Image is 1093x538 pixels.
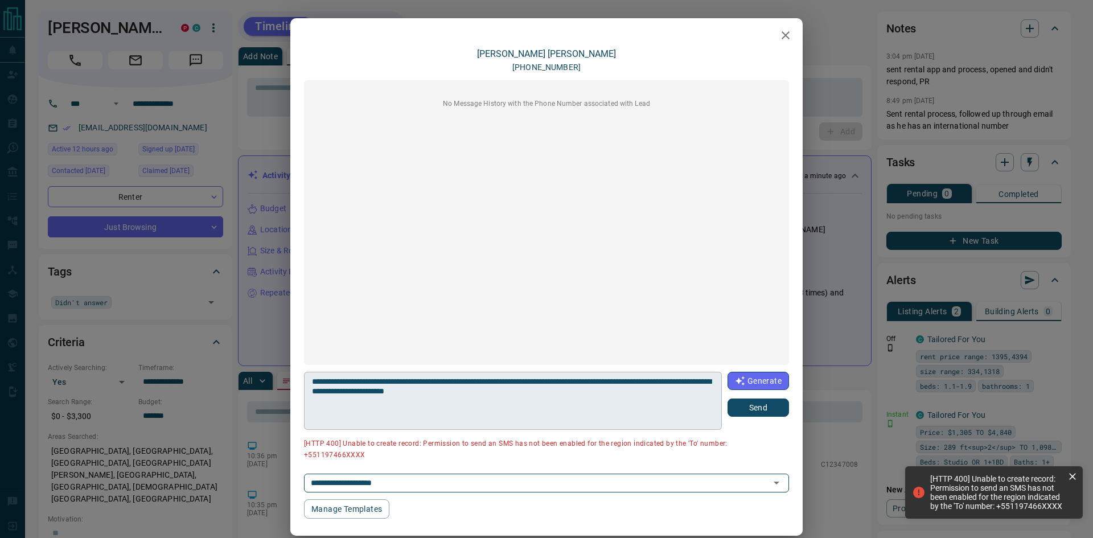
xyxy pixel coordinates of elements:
[304,499,389,519] button: Manage Templates
[304,438,789,461] p: [HTTP 400] Unable to create record: Permission to send an SMS has not been enabled for the region...
[477,48,616,59] a: [PERSON_NAME] [PERSON_NAME]
[512,61,581,73] p: [PHONE_NUMBER]
[769,475,784,491] button: Open
[728,372,789,390] button: Generate
[728,399,789,417] button: Send
[930,474,1063,511] div: [HTTP 400] Unable to create record: Permission to send an SMS has not been enabled for the region...
[311,98,782,109] p: No Message History with the Phone Number associated with Lead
